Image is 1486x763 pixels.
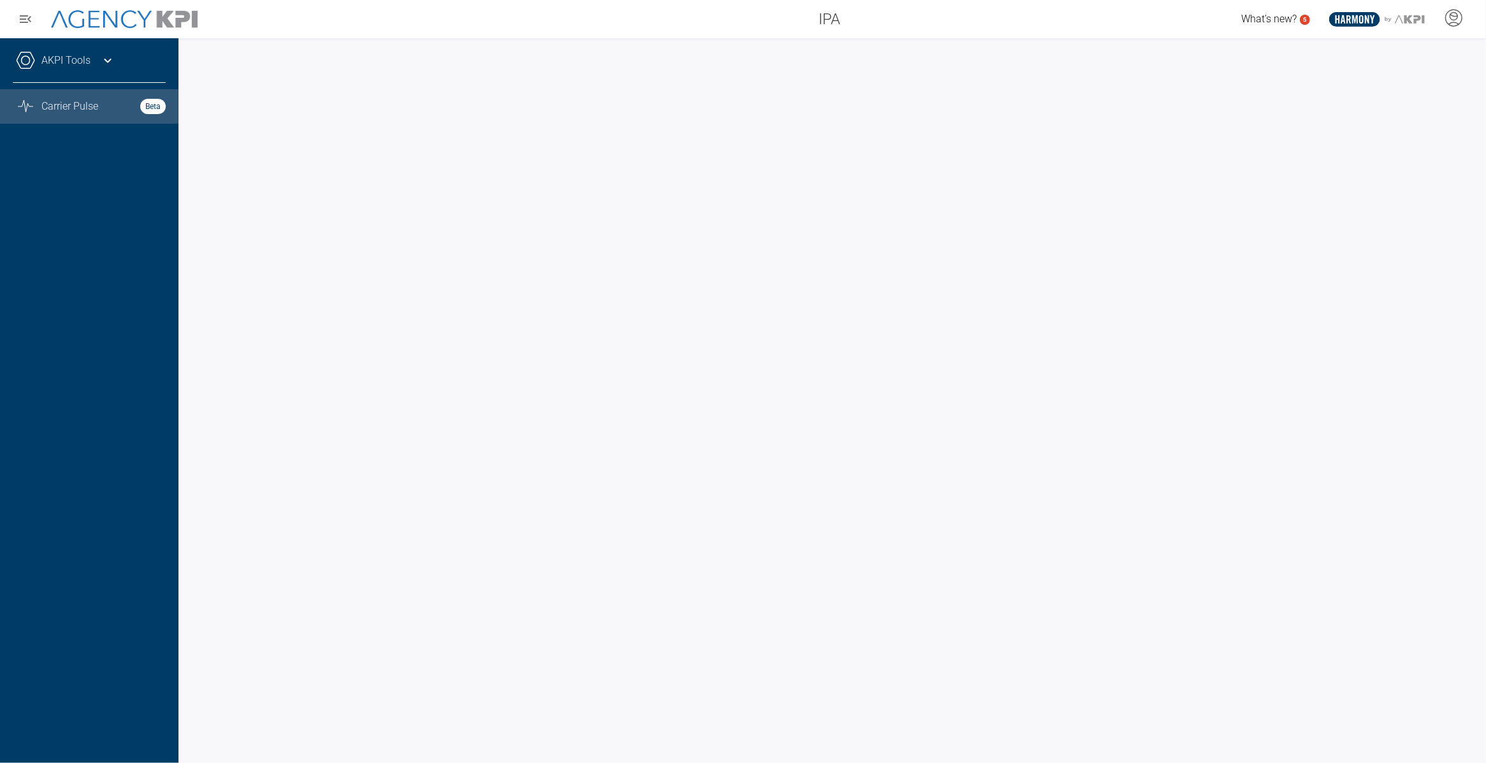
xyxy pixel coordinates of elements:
[41,53,91,68] a: AKPI Tools
[1300,15,1310,25] a: 5
[1303,16,1307,23] text: 5
[1241,13,1297,25] span: What's new?
[51,10,198,29] img: AgencyKPI
[819,8,840,31] span: IPA
[41,99,98,114] span: Carrier Pulse
[140,99,166,114] strong: Beta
